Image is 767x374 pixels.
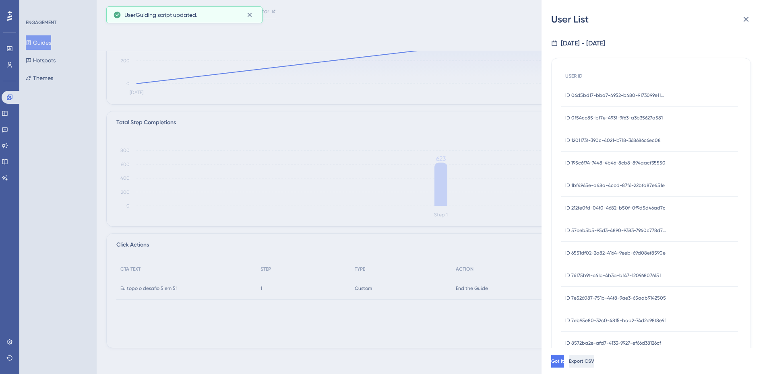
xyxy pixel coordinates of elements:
span: ID 195c6f74-7448-4b46-8cb8-894aacf35550 [565,160,666,166]
button: Got it [551,355,564,368]
span: ID 0f54cc85-bf7e-493f-9f63-a3b35627a581 [565,115,663,121]
span: ID 6551df02-2a82-4164-9eeb-69d08ef8590e [565,250,666,256]
span: ID 06d5bd17-bba7-4952-b480-9173099e11ed [565,92,666,99]
span: ID 7eb95e80-32c0-4815-baa2-74d2c98f8e9f [565,317,666,324]
span: ID 8572ba2e-afd7-4133-9927-ef66d38126cf [565,340,661,346]
span: ID 212fe0fd-04f0-4682-b50f-0f9d5d46ad7c [565,205,666,211]
span: USER ID [565,73,583,79]
span: ID 1bf4965e-a48a-4ccd-87f6-22bfa87e451e [565,182,665,189]
span: ID 7e526087-751b-44f8-9ae3-65aab9142505 [565,295,666,301]
span: Export CSV [569,358,594,364]
button: Export CSV [569,355,594,368]
span: UserGuiding script updated. [124,10,197,20]
span: ID 76175b9f-c61b-4b3a-bf47-120968076151 [565,272,661,279]
span: ID 57ceb5b5-95d3-4890-9383-7940c778d70b [565,227,666,234]
div: [DATE] - [DATE] [561,39,605,48]
div: User List [551,13,757,26]
span: Got it [551,358,564,364]
span: ID 1201173f-390c-4021-b718-368686c6ec08 [565,137,661,144]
